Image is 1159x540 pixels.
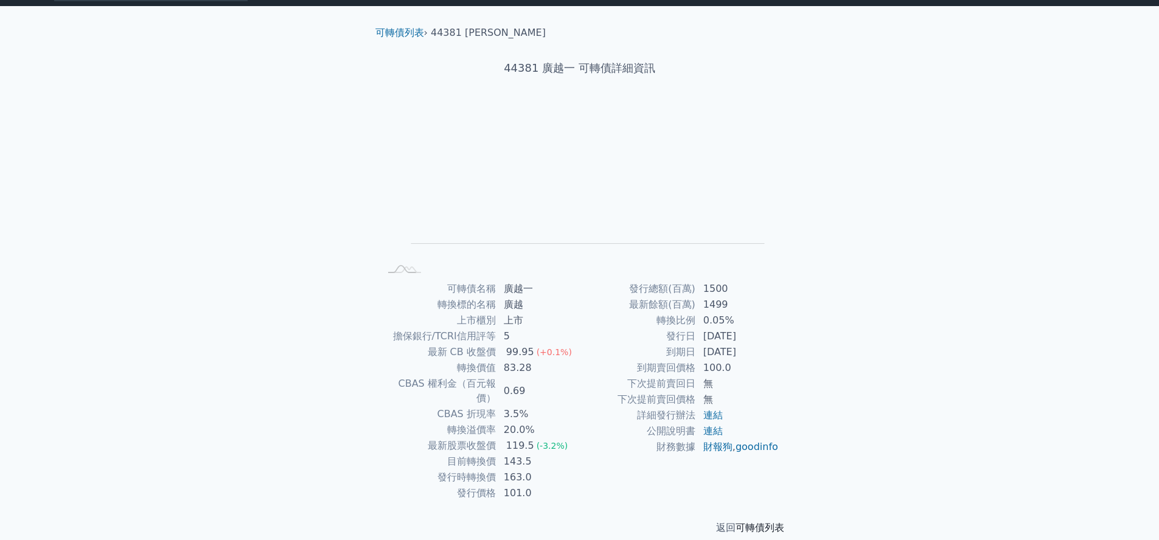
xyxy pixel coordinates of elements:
td: 5 [496,328,580,344]
td: 公開說明書 [580,423,696,439]
div: 聊天小工具 [1098,482,1159,540]
td: 1499 [696,297,779,313]
td: 3.5% [496,406,580,422]
td: 轉換價值 [380,360,496,376]
td: 無 [696,392,779,407]
td: [DATE] [696,344,779,360]
td: 廣越 [496,297,580,313]
li: 44381 [PERSON_NAME] [431,26,546,40]
td: 最新股票收盤價 [380,438,496,454]
td: 發行日 [580,328,696,344]
td: 財務數據 [580,439,696,455]
td: CBAS 折現率 [380,406,496,422]
td: 20.0% [496,422,580,438]
td: 發行時轉換價 [380,469,496,485]
a: 連結 [703,409,723,421]
a: 可轉債列表 [375,27,424,38]
td: CBAS 權利金（百元報價） [380,376,496,406]
li: › [375,26,428,40]
a: 可轉債列表 [736,522,784,533]
td: 發行價格 [380,485,496,501]
td: 上市櫃別 [380,313,496,328]
a: goodinfo [736,441,778,452]
td: 到期日 [580,344,696,360]
td: 163.0 [496,469,580,485]
td: 廣越一 [496,281,580,297]
h1: 44381 廣越一 可轉債詳細資訊 [366,60,794,77]
p: 返回 [366,521,794,535]
td: 1500 [696,281,779,297]
g: Chart [400,115,765,261]
td: 下次提前賣回價格 [580,392,696,407]
td: 143.5 [496,454,580,469]
td: 轉換標的名稱 [380,297,496,313]
td: 0.05% [696,313,779,328]
td: 最新 CB 收盤價 [380,344,496,360]
td: 目前轉換價 [380,454,496,469]
td: 101.0 [496,485,580,501]
td: 100.0 [696,360,779,376]
td: , [696,439,779,455]
td: 可轉債名稱 [380,281,496,297]
td: 最新餘額(百萬) [580,297,696,313]
span: (-3.2%) [537,441,568,451]
td: 詳細發行辦法 [580,407,696,423]
td: 83.28 [496,360,580,376]
td: 擔保銀行/TCRI信用評等 [380,328,496,344]
td: 轉換溢價率 [380,422,496,438]
td: 到期賣回價格 [580,360,696,376]
td: 發行總額(百萬) [580,281,696,297]
span: (+0.1%) [537,347,572,357]
td: 上市 [496,313,580,328]
iframe: Chat Widget [1098,482,1159,540]
td: 無 [696,376,779,392]
div: 119.5 [504,438,537,453]
td: 下次提前賣回日 [580,376,696,392]
a: 連結 [703,425,723,437]
td: 轉換比例 [580,313,696,328]
a: 財報狗 [703,441,733,452]
td: 0.69 [496,376,580,406]
td: [DATE] [696,328,779,344]
div: 99.95 [504,345,537,359]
